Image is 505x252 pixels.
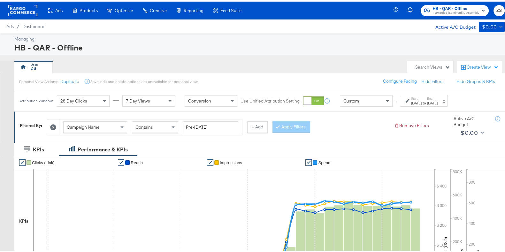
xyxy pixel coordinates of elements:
[19,158,26,164] a: ✔
[429,20,476,30] div: Active A/C Budget
[19,217,28,223] div: KPIs
[20,121,42,127] div: Filtered By:
[415,63,450,69] div: Search Views
[207,158,213,164] a: ✔
[184,6,203,11] span: Reporting
[80,6,98,11] span: Products
[421,4,489,15] button: HB - QAR - OfflineForward3d (Landmark) / Assembly
[183,120,238,132] input: Enter a search term
[496,5,502,13] span: ZS
[118,158,124,164] a: ✔
[19,78,58,83] div: Personal View Actions:
[411,99,422,104] div: [DATE]
[427,99,438,104] div: [DATE]
[427,95,438,99] label: End:
[115,6,133,11] span: Optimize
[60,77,79,83] button: Duplicate
[14,41,503,51] div: HB - QAR - Offline
[482,21,497,29] div: $0.00
[479,20,505,30] button: $0.00
[318,159,330,164] span: Spend
[14,22,22,27] span: /
[247,120,268,131] button: + Add
[14,34,503,41] div: Managing:
[55,6,63,11] span: Ads
[422,99,427,104] strong: to
[78,144,128,152] div: Performance & KPIs
[393,99,399,102] span: ↑
[22,22,44,27] a: Dashboard
[433,9,479,14] span: Forward3d (Landmark) / Assembly
[220,159,242,164] span: Impressions
[188,96,211,102] span: Conversion
[343,96,359,102] span: Custom
[33,144,44,152] div: KPIs
[411,95,422,99] label: Start:
[456,77,495,83] button: Hide Graphs & KPIs
[241,96,301,103] label: Use Unified Attribution Setting:
[494,4,505,15] button: ZS
[31,64,36,70] div: ZS
[458,126,485,136] button: $0.00
[135,123,153,128] span: Contains
[150,6,167,11] span: Creative
[126,96,150,102] span: 7 Day Views
[67,123,100,128] span: Campaign Name
[461,126,478,136] div: $0.00
[60,96,87,102] span: 28 Day Clicks
[394,121,429,127] button: Remove Filters
[454,114,489,126] div: Active A/C Budget
[90,78,198,83] div: Save, edit and delete options are unavailable for personal view.
[305,158,312,164] a: ✔
[433,4,479,11] span: HB - QAR - Offline
[379,74,421,86] button: Configure Pacing
[467,63,499,69] div: Create View
[131,159,143,164] span: Reach
[19,97,54,102] div: Attribution Window:
[32,159,55,164] span: Clicks (Link)
[421,77,444,83] button: Hide Filters
[6,22,14,27] span: Ads
[220,6,241,11] span: Feed Suite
